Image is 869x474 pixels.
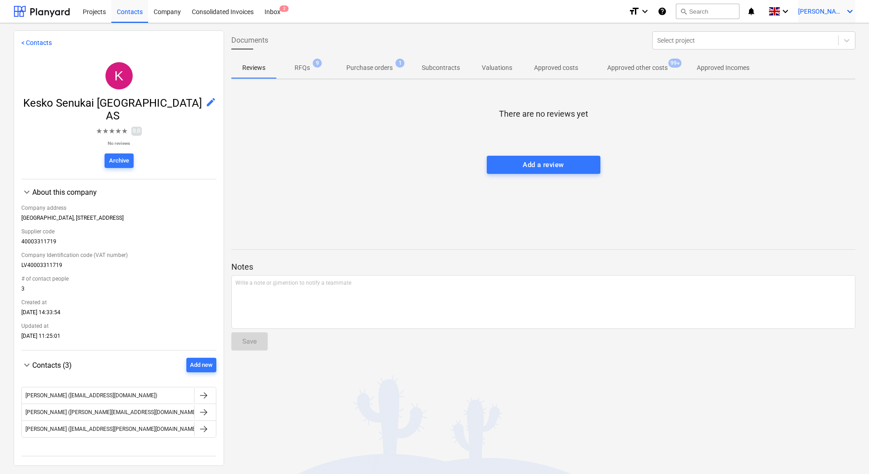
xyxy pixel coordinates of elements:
i: keyboard_arrow_down [844,6,855,17]
p: Purchase orders [346,63,393,73]
div: [PERSON_NAME] ([PERSON_NAME][EMAIL_ADDRESS][DOMAIN_NAME]) [25,409,199,415]
div: # of contact people [21,272,216,286]
span: ★ [109,126,115,137]
span: 9 [313,59,322,68]
div: [PERSON_NAME] ([EMAIL_ADDRESS][PERSON_NAME][DOMAIN_NAME]) [25,426,199,432]
div: Kesko [105,62,133,89]
i: keyboard_arrow_down [780,6,791,17]
div: 3 [21,286,216,296]
i: format_size [629,6,639,17]
div: About this company [21,187,216,197]
div: Archive [109,156,129,166]
button: Archive [105,153,134,168]
button: Add new [186,358,216,372]
span: keyboard_arrow_down [21,187,32,197]
div: Created at [21,296,216,309]
span: ★ [102,126,109,137]
span: 1 [395,59,405,68]
span: ★ [121,126,128,137]
i: notifications [747,6,756,17]
button: Search [676,4,739,19]
p: Subcontracts [422,63,460,73]
span: ★ [96,126,102,137]
span: search [680,8,687,15]
div: About this company [32,188,216,197]
p: No reviews [96,140,142,146]
span: 0.0 [131,127,142,135]
span: 2 [280,5,289,12]
div: Add a review [523,159,564,171]
div: [DATE] 14:33:54 [21,309,216,319]
button: Add a review [487,156,600,174]
p: Valuations [482,63,512,73]
a: < Contacts [21,39,52,46]
div: Contacts (3)Add new [21,358,216,372]
span: K [114,68,123,83]
div: About this company [21,197,216,343]
span: ★ [115,126,121,137]
p: There are no reviews yet [499,109,588,119]
div: Categories (1) [32,465,216,474]
div: Company address [21,201,216,215]
p: RFQs [295,63,310,73]
p: Approved other costs [607,63,668,73]
i: Knowledge base [658,6,667,17]
div: LV40003311719 [21,262,216,272]
span: 99+ [669,59,682,68]
div: [PERSON_NAME] ([EMAIL_ADDRESS][DOMAIN_NAME]) [25,392,157,399]
div: Contacts (3)Add new [21,372,216,449]
span: Kesko Senukai [GEOGRAPHIC_DATA] AS [21,97,205,122]
div: Updated at [21,319,216,333]
span: keyboard_arrow_down [21,360,32,370]
i: keyboard_arrow_down [639,6,650,17]
div: [DATE] 11:25:01 [21,333,216,343]
p: Approved costs [534,63,578,73]
p: Reviews [242,63,265,73]
p: Approved Incomes [697,63,749,73]
p: Notes [231,262,855,272]
div: Add new [190,360,213,370]
span: Documents [231,35,268,46]
iframe: Chat Widget [824,430,869,474]
span: Contacts (3) [32,361,72,370]
div: [GEOGRAPHIC_DATA], [STREET_ADDRESS] [21,215,216,225]
span: [PERSON_NAME] [798,8,844,15]
span: edit [205,97,216,108]
div: 40003311719 [21,238,216,248]
div: Company Identification code (VAT number) [21,248,216,262]
div: Supplier code [21,225,216,238]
